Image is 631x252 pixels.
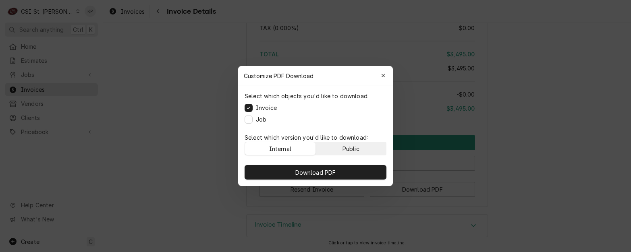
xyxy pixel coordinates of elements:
div: Public [342,145,359,153]
label: Job [256,115,266,124]
span: Download PDF [294,168,338,177]
p: Select which objects you'd like to download: [245,92,369,100]
p: Select which version you'd like to download: [245,133,386,142]
label: Invoice [256,103,277,112]
div: Customize PDF Download [238,66,393,85]
button: Download PDF [245,165,386,180]
div: Internal [269,145,291,153]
